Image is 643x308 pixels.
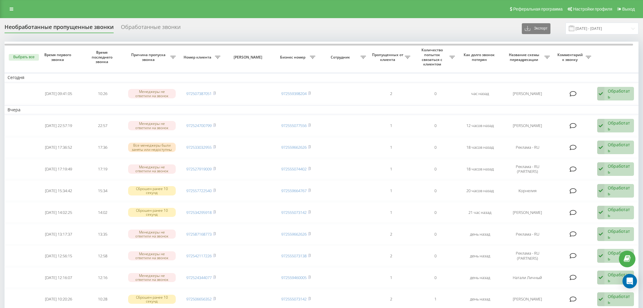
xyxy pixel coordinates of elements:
td: 0 [413,84,458,104]
td: час назад [458,84,502,104]
td: 0 [413,180,458,201]
button: Выбрать все [9,54,39,61]
span: Реферальная программа [513,7,563,11]
td: 0 [413,267,458,288]
td: 1 [369,116,413,136]
td: 0 [413,246,458,266]
div: Обработать [608,250,631,262]
a: 972555073138 [281,253,307,259]
td: 18 часов назад [458,159,502,179]
a: 972559662626 [281,231,307,237]
a: 972533032955 [186,144,212,150]
td: 1 [369,202,413,223]
span: Номер клиента [182,55,215,60]
td: 0 [413,159,458,179]
a: 972555077556 [281,123,307,128]
div: Обработать [608,272,631,283]
div: Обработать [608,88,631,100]
span: Настройки профиля [573,7,612,11]
td: Реклама - RU (PARTNERS) [502,246,553,266]
td: 12:16 [80,267,125,288]
td: Реклама - RU [502,224,553,244]
a: 972587168773 [186,231,212,237]
a: 972524344077 [186,275,212,280]
td: 12:58 [80,246,125,266]
td: 18 часов назад [458,137,502,158]
div: Менеджеры не ответили на звонок [128,164,176,173]
td: день назад [458,246,502,266]
td: Корнелия [502,180,553,201]
td: 10:26 [80,84,125,104]
td: 0 [413,116,458,136]
div: Менеджеры не ответили на звонок [128,273,176,282]
a: 972555074402 [281,166,307,172]
div: Open Intercom Messenger [623,274,637,288]
a: 972534295918 [186,210,212,215]
td: 14:02 [80,202,125,223]
td: 0 [413,224,458,244]
a: 972555073142 [281,296,307,302]
td: 2 [369,246,413,266]
span: Выход [622,7,635,11]
td: [DATE] 09:41:05 [36,84,80,104]
td: Реклама - RU [502,137,553,158]
td: 0 [413,202,458,223]
td: [DATE] 15:34:42 [36,180,80,201]
td: 15:34 [80,180,125,201]
div: Сброшен ранее 10 секунд [128,208,176,217]
a: 972555073142 [281,210,307,215]
span: Время первого звонка [41,52,76,62]
td: [DATE] 17:19:49 [36,159,80,179]
td: 17:19 [80,159,125,179]
td: 22:57 [80,116,125,136]
td: день назад [458,224,502,244]
td: [PERSON_NAME] [502,116,553,136]
span: Количество попыток связаться с клиентом [416,48,449,66]
td: 2 [369,84,413,104]
div: Менеджеры не ответили на звонок [128,251,176,260]
td: 1 [369,159,413,179]
div: Обработать [608,163,631,175]
td: день назад [458,267,502,288]
td: 12 часов назад [458,116,502,136]
td: 1 [369,137,413,158]
div: Все менеджеры были заняты или недоступны [128,143,176,152]
span: Название схемы переадресации [505,52,544,62]
div: Обработать [608,207,631,218]
div: Менеджеры не ответили на звонок [128,89,176,98]
td: [DATE] 14:02:25 [36,202,80,223]
td: [DATE] 17:36:52 [36,137,80,158]
td: 13:35 [80,224,125,244]
td: 1 [369,180,413,201]
div: Обработать [608,228,631,240]
span: Причина пропуска звонка [128,52,171,62]
td: [DATE] 13:17:37 [36,224,80,244]
span: [PERSON_NAME] [229,55,269,60]
div: Менеджеры не ответили на звонок [128,230,176,239]
div: Сброшен ранее 10 секунд [128,186,176,195]
span: Комментарий к звонку [556,52,586,62]
span: Бизнес номер [277,55,310,60]
a: 972542117226 [186,253,212,259]
a: 972557722540 [186,188,212,193]
span: Сотрудник [321,55,361,60]
td: Вчера [5,105,638,114]
td: [DATE] 12:16:07 [36,267,80,288]
td: 21 час назад [458,202,502,223]
button: Экспорт [522,23,550,34]
div: Обработать [608,294,631,305]
div: Обработать [608,142,631,153]
div: Обработанные звонки [121,24,181,33]
td: Натали Личный [502,267,553,288]
td: 17:36 [80,137,125,158]
a: 972559662626 [281,144,307,150]
a: 972524700799 [186,123,212,128]
div: Сброшен ранее 10 секунд [128,295,176,304]
a: 972527919009 [186,166,212,172]
div: Необработанные пропущенные звонки [5,24,114,33]
span: Время последнего звонка [86,50,120,64]
td: 1 [369,267,413,288]
td: [PERSON_NAME] [502,84,553,104]
td: 20 часов назад [458,180,502,201]
a: 972559398204 [281,91,307,96]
